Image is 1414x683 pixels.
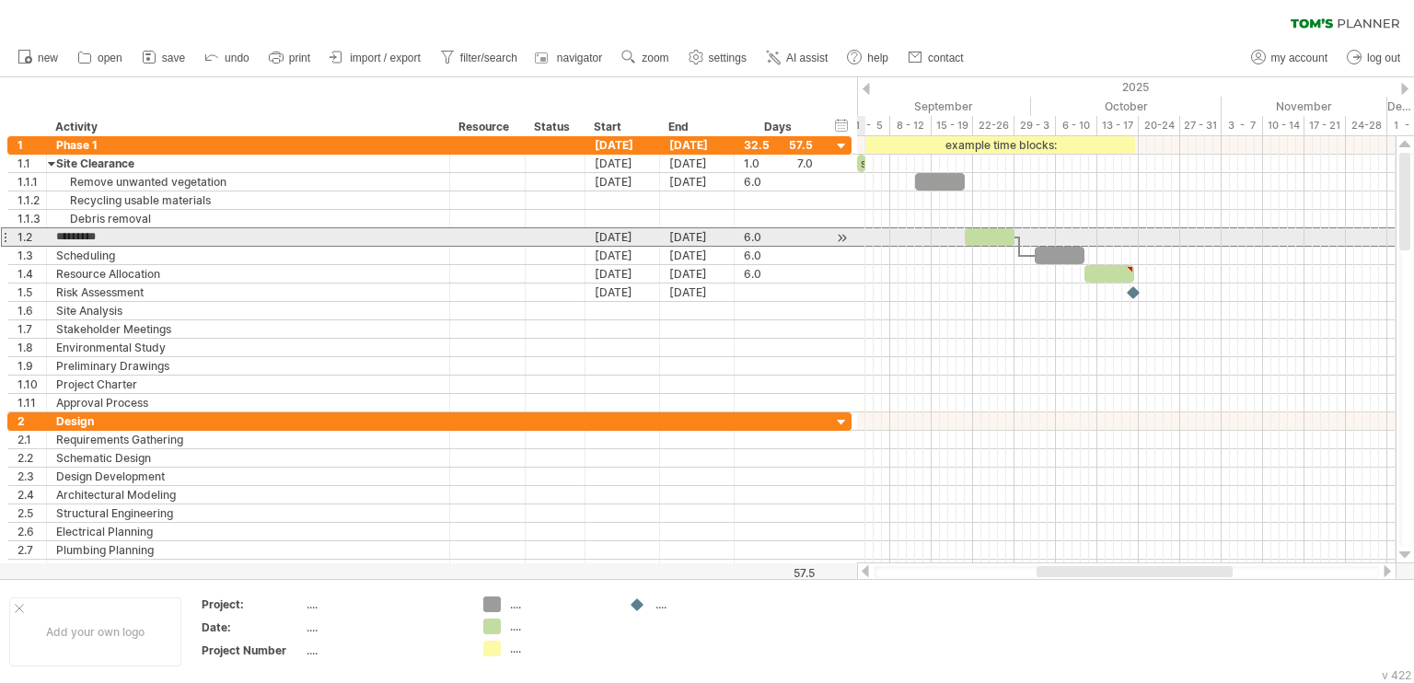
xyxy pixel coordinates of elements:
[744,247,813,264] div: 6.0
[594,118,649,136] div: Start
[264,46,316,70] a: print
[890,116,932,135] div: 8 - 12
[350,52,421,64] span: import / export
[744,155,813,172] div: 1.0
[56,449,440,467] div: Schematic Design
[557,52,602,64] span: navigator
[1263,116,1304,135] div: 10 - 14
[56,155,440,172] div: Site Clearance
[435,46,523,70] a: filter/search
[660,155,735,172] div: [DATE]
[56,523,440,540] div: Electrical Planning
[1139,116,1180,135] div: 20-24
[761,46,833,70] a: AI assist
[1246,46,1333,70] a: my account
[660,228,735,246] div: [DATE]
[1097,116,1139,135] div: 13 - 17
[842,46,894,70] a: help
[17,320,46,338] div: 1.7
[162,52,185,64] span: save
[655,596,756,612] div: ....
[56,412,440,430] div: Design
[9,597,181,666] div: Add your own logo
[202,596,303,612] div: Project:
[17,191,46,209] div: 1.1.2
[744,228,813,246] div: 6.0
[660,265,735,283] div: [DATE]
[13,46,64,70] a: new
[56,265,440,283] div: Resource Allocation
[307,642,461,658] div: ....
[56,357,440,375] div: Preliminary Drawings
[534,118,574,136] div: Status
[17,560,46,577] div: 2.8
[1271,52,1327,64] span: my account
[17,284,46,301] div: 1.5
[17,136,46,154] div: 1
[17,376,46,393] div: 1.10
[56,486,440,504] div: Architectural Modeling
[56,394,440,411] div: Approval Process
[137,46,191,70] a: save
[56,431,440,448] div: Requirements Gathering
[1367,52,1400,64] span: log out
[17,412,46,430] div: 2
[17,523,46,540] div: 2.6
[1056,116,1097,135] div: 6 - 10
[617,46,674,70] a: zoom
[585,284,660,301] div: [DATE]
[17,339,46,356] div: 1.8
[56,210,440,227] div: Debris removal
[585,155,660,172] div: [DATE]
[1014,116,1056,135] div: 29 - 3
[744,173,813,191] div: 6.0
[510,641,610,656] div: ....
[744,265,813,283] div: 6.0
[325,46,426,70] a: import / export
[458,118,515,136] div: Resource
[510,619,610,634] div: ....
[786,52,828,64] span: AI assist
[660,284,735,301] div: [DATE]
[56,560,440,577] div: Mechanical Systems Design
[932,116,973,135] div: 15 - 19
[973,116,1014,135] div: 22-26
[56,247,440,264] div: Scheduling
[865,136,1135,154] div: example time blocks:
[734,118,821,136] div: Days
[17,394,46,411] div: 1.11
[585,228,660,246] div: [DATE]
[867,52,888,64] span: help
[668,118,724,136] div: End
[660,136,735,154] div: [DATE]
[17,468,46,485] div: 2.3
[660,173,735,191] div: [DATE]
[17,302,46,319] div: 1.6
[55,118,439,136] div: Activity
[17,210,46,227] div: 1.1.3
[200,46,255,70] a: undo
[56,339,440,356] div: Environmental Study
[903,46,969,70] a: contact
[1222,116,1263,135] div: 3 - 7
[202,619,303,635] div: Date:
[744,136,813,154] div: 32.5
[56,320,440,338] div: Stakeholder Meetings
[17,265,46,283] div: 1.4
[1346,116,1387,135] div: 24-28
[585,247,660,264] div: [DATE]
[17,504,46,522] div: 2.5
[585,265,660,283] div: [DATE]
[460,52,517,64] span: filter/search
[56,468,440,485] div: Design Development
[17,173,46,191] div: 1.1.1
[225,52,249,64] span: undo
[1222,97,1387,116] div: November 2025
[56,504,440,522] div: Structural Engineering
[38,52,58,64] span: new
[1304,116,1346,135] div: 17 - 21
[17,431,46,448] div: 2.1
[56,173,440,191] div: Remove unwanted vegetation
[510,596,610,612] div: ....
[73,46,128,70] a: open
